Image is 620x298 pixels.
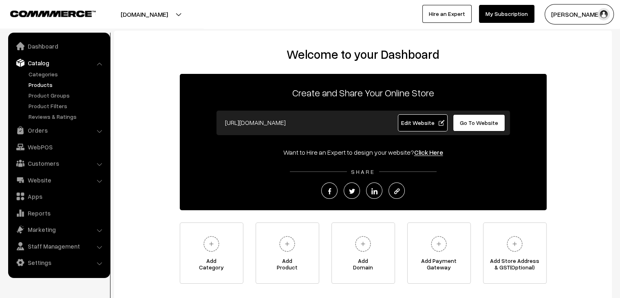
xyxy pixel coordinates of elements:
[276,233,298,255] img: plus.svg
[180,222,243,284] a: AddCategory
[453,114,505,131] a: Go To Website
[10,156,107,171] a: Customers
[428,233,450,255] img: plus.svg
[256,222,319,284] a: AddProduct
[256,258,319,274] span: Add Product
[10,255,107,270] a: Settings
[332,258,395,274] span: Add Domain
[401,119,444,126] span: Edit Website
[503,233,526,255] img: plus.svg
[352,233,374,255] img: plus.svg
[414,148,443,156] a: Click Here
[10,140,107,154] a: WebPOS
[10,8,82,18] a: COMMMERCE
[347,168,379,175] span: SHARE
[180,85,547,100] p: Create and Share Your Online Store
[598,8,610,20] img: user
[10,222,107,237] a: Marketing
[26,70,107,78] a: Categories
[26,91,107,100] a: Product Groups
[331,222,395,284] a: AddDomain
[398,114,448,131] a: Edit Website
[422,5,472,23] a: Hire an Expert
[10,239,107,254] a: Staff Management
[483,222,547,284] a: Add Store Address& GST(Optional)
[479,5,534,23] a: My Subscription
[26,112,107,121] a: Reviews & Ratings
[483,258,546,274] span: Add Store Address & GST(Optional)
[200,233,223,255] img: plus.svg
[122,47,604,62] h2: Welcome to your Dashboard
[408,258,470,274] span: Add Payment Gateway
[10,189,107,204] a: Apps
[180,258,243,274] span: Add Category
[10,56,107,70] a: Catalog
[92,4,196,24] button: [DOMAIN_NAME]
[407,222,471,284] a: Add PaymentGateway
[26,80,107,89] a: Products
[10,11,96,17] img: COMMMERCE
[26,102,107,110] a: Product Filters
[545,4,614,24] button: [PERSON_NAME] C
[10,173,107,187] a: Website
[10,123,107,138] a: Orders
[10,206,107,220] a: Reports
[10,39,107,53] a: Dashboard
[460,119,498,126] span: Go To Website
[180,147,547,157] div: Want to Hire an Expert to design your website?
